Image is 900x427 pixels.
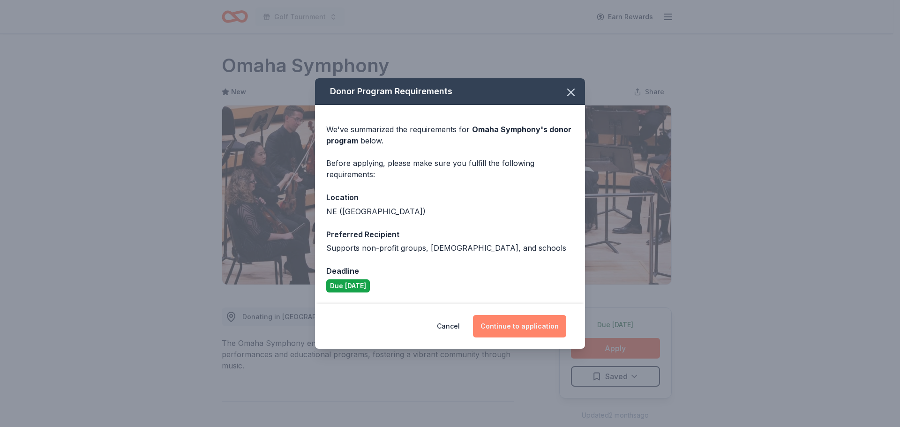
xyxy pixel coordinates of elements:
[326,265,574,277] div: Deadline
[326,279,370,292] div: Due [DATE]
[326,242,574,254] div: Supports non-profit groups, [DEMOGRAPHIC_DATA], and schools
[437,315,460,337] button: Cancel
[326,206,574,217] div: NE ([GEOGRAPHIC_DATA])
[473,315,566,337] button: Continue to application
[315,78,585,105] div: Donor Program Requirements
[326,191,574,203] div: Location
[326,157,574,180] div: Before applying, please make sure you fulfill the following requirements:
[326,124,574,146] div: We've summarized the requirements for below.
[326,228,574,240] div: Preferred Recipient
